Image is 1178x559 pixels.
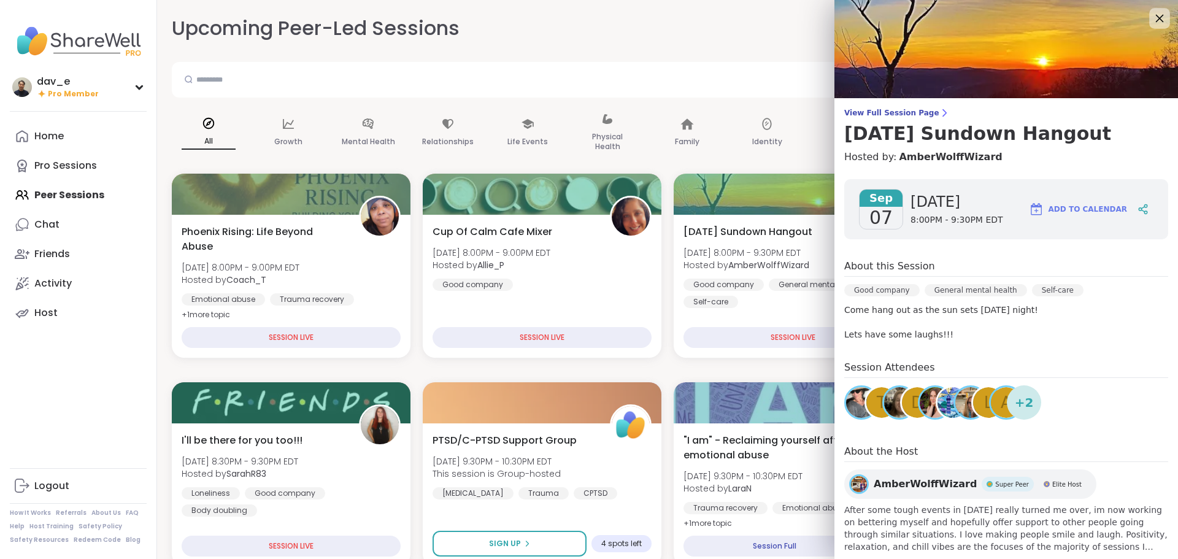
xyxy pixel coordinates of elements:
[844,469,1096,499] a: AmberWolffWizardAmberWolffWizardSuper PeerSuper PeerElite HostElite Host
[433,259,550,271] span: Hosted by
[433,433,577,448] span: PTSD/C-PTSD Support Group
[10,269,147,298] a: Activity
[477,259,504,271] b: Allie_P
[1023,195,1133,224] button: Add to Calendar
[172,15,460,42] h2: Upcoming Peer-Led Sessions
[683,327,903,348] div: SESSION LIVE
[126,536,141,544] a: Blog
[925,284,1027,296] div: General mental health
[936,385,970,420] a: Erin32
[182,468,298,480] span: Hosted by
[683,502,768,514] div: Trauma recovery
[844,123,1168,145] h3: [DATE] Sundown Hangout
[971,385,1006,420] a: L
[995,480,1029,489] span: Super Peer
[1001,391,1012,415] span: A
[1032,284,1084,296] div: Self-care
[683,470,803,482] span: [DATE] 9:30PM - 10:30PM EDT
[34,247,70,261] div: Friends
[601,539,642,549] span: 4 spots left
[612,406,650,444] img: ShareWell
[126,509,139,517] a: FAQ
[433,455,561,468] span: [DATE] 9:30PM - 10:30PM EDT
[34,277,72,290] div: Activity
[844,304,1168,341] p: Come hang out as the sun sets [DATE] night! Lets have some laughs!!!
[683,225,812,239] span: [DATE] Sundown Hangout
[937,387,968,418] img: Erin32
[182,433,302,448] span: I'll be there for you too!!!
[74,536,121,544] a: Redeem Code
[10,298,147,328] a: Host
[1015,393,1034,412] span: + 2
[911,391,923,415] span: d
[34,129,64,143] div: Home
[245,487,325,499] div: Good company
[728,482,752,495] b: LaraN
[182,536,401,557] div: SESSION LIVE
[683,433,847,463] span: "I am" - Reclaiming yourself after emotional abuse
[864,385,899,420] a: T
[953,385,988,420] a: Jill_LadyOfTheMountain
[989,385,1023,420] a: A
[433,279,513,291] div: Good company
[882,385,917,420] a: AliciaMarie
[683,482,803,495] span: Hosted by
[675,134,699,149] p: Family
[433,468,561,480] span: This session is Group-hosted
[10,536,69,544] a: Safety Resources
[433,531,587,557] button: Sign Up
[226,274,266,286] b: Coach_T
[10,210,147,239] a: Chat
[361,406,399,444] img: SarahR83
[683,296,738,308] div: Self-care
[342,134,395,149] p: Mental Health
[34,479,69,493] div: Logout
[433,247,550,259] span: [DATE] 8:00PM - 9:00PM EDT
[182,261,299,274] span: [DATE] 8:00PM - 9:00PM EDT
[683,247,809,259] span: [DATE] 8:00PM - 9:30PM EDT
[37,75,99,88] div: dav_e
[860,190,903,207] span: Sep
[56,509,87,517] a: Referrals
[844,444,1168,462] h4: About the Host
[844,108,1168,118] span: View Full Session Page
[182,134,236,150] p: All
[844,150,1168,164] h4: Hosted by:
[1052,480,1082,489] span: Elite Host
[10,20,147,63] img: ShareWell Nav Logo
[10,471,147,501] a: Logout
[518,487,569,499] div: Trauma
[918,385,952,420] a: shelleehance
[844,259,935,274] h4: About this Session
[920,387,950,418] img: shelleehance
[274,134,302,149] p: Growth
[10,509,51,517] a: How It Works
[984,391,993,415] span: L
[182,455,298,468] span: [DATE] 8:30PM - 9:30PM EDT
[580,129,634,154] p: Physical Health
[728,259,809,271] b: AmberWolffWizard
[1049,204,1127,215] span: Add to Calendar
[433,327,652,348] div: SESSION LIVE
[34,159,97,172] div: Pro Sessions
[489,538,521,549] span: Sign Up
[574,487,617,499] div: CPTSD
[1029,202,1044,217] img: ShareWell Logomark
[270,293,354,306] div: Trauma recovery
[361,198,399,236] img: Coach_T
[182,293,265,306] div: Emotional abuse
[226,468,266,480] b: SarahR83
[433,487,514,499] div: [MEDICAL_DATA]
[851,476,867,492] img: AmberWolffWizard
[900,385,934,420] a: d
[874,477,977,492] span: AmberWolffWizard
[182,504,257,517] div: Body doubling
[48,89,99,99] span: Pro Member
[507,134,548,149] p: Life Events
[844,360,1168,378] h4: Session Attendees
[10,522,25,531] a: Help
[877,391,887,415] span: T
[752,134,782,149] p: Identity
[869,207,893,229] span: 07
[987,481,993,487] img: Super Peer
